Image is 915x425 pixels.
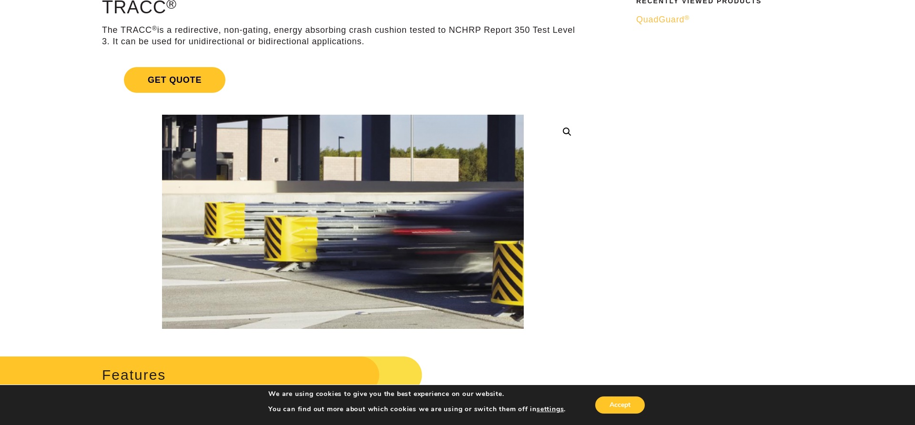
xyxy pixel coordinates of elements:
[124,67,225,93] span: Get Quote
[102,25,584,47] p: The TRACC is a redirective, non-gating, energy absorbing crash cushion tested to NCHRP Report 350...
[268,405,566,414] p: You can find out more about which cookies we are using or switch them off in .
[684,14,690,21] sup: ®
[636,15,690,24] span: QuadGuard
[537,405,564,414] button: settings
[102,56,584,104] a: Get Quote
[268,390,566,398] p: We are using cookies to give you the best experience on our website.
[595,396,645,414] button: Accept
[152,25,157,32] sup: ®
[636,14,832,25] a: QuadGuard®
